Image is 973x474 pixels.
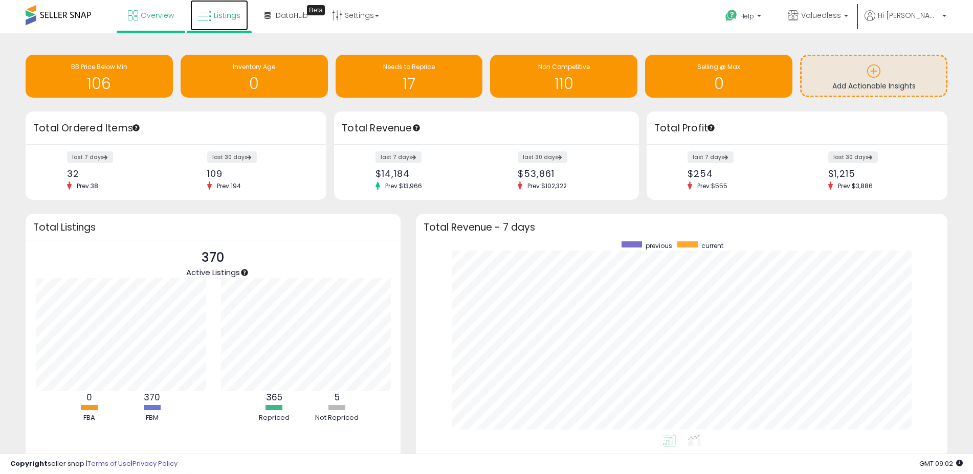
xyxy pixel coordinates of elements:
div: Tooltip anchor [307,5,325,15]
span: Prev: $555 [692,182,733,190]
h1: 110 [495,75,632,92]
h3: Total Listings [33,223,393,231]
div: FBA [58,413,120,423]
span: 2025-10-14 09:02 GMT [919,459,963,468]
span: DataHub [276,10,308,20]
span: Listings [214,10,240,20]
div: $1,215 [828,168,930,179]
span: Inventory Age [233,62,275,71]
span: Non Competitive [538,62,590,71]
h3: Total Revenue [342,121,631,136]
strong: Copyright [10,459,48,468]
a: Help [717,2,771,33]
label: last 7 days [688,151,734,163]
a: BB Price Below Min 106 [26,55,173,98]
div: Tooltip anchor [412,123,421,132]
span: Prev: 38 [72,182,103,190]
div: Tooltip anchor [240,268,249,277]
div: Not Repriced [306,413,368,423]
a: Needs to Reprice 17 [336,55,483,98]
span: Help [740,12,754,20]
b: 0 [86,391,92,403]
div: $254 [688,168,789,179]
h1: 17 [341,75,478,92]
label: last 30 days [207,151,257,163]
span: Needs to Reprice [383,62,435,71]
h3: Total Profit [654,121,940,136]
div: 32 [67,168,168,179]
h3: Total Ordered Items [33,121,319,136]
a: Terms of Use [87,459,131,468]
div: seller snap | | [10,459,178,469]
a: Selling @ Max 0 [645,55,792,98]
div: Tooltip anchor [131,123,141,132]
span: Prev: $102,322 [522,182,572,190]
a: Inventory Age 0 [181,55,328,98]
span: Overview [141,10,174,20]
span: Active Listings [186,267,240,278]
span: current [701,241,723,250]
span: Hi [PERSON_NAME] [878,10,939,20]
label: last 30 days [828,151,878,163]
b: 365 [266,391,282,403]
label: last 30 days [518,151,567,163]
h1: 106 [31,75,168,92]
h1: 0 [186,75,323,92]
span: BB Price Below Min [71,62,127,71]
span: Valuedless [801,10,841,20]
h1: 0 [650,75,787,92]
span: Prev: $3,886 [833,182,878,190]
a: Add Actionable Insights [802,56,946,96]
span: Prev: 194 [212,182,246,190]
a: Privacy Policy [132,459,178,468]
label: last 7 days [375,151,422,163]
div: $53,861 [518,168,621,179]
p: 370 [186,248,240,267]
span: previous [646,241,672,250]
a: Non Competitive 110 [490,55,637,98]
div: Repriced [244,413,305,423]
div: FBM [121,413,183,423]
label: last 7 days [67,151,113,163]
a: Hi [PERSON_NAME] [865,10,946,33]
div: $14,184 [375,168,479,179]
span: Add Actionable Insights [832,81,916,91]
div: Tooltip anchor [706,123,716,132]
span: Selling @ Max [697,62,740,71]
b: 370 [144,391,160,403]
span: Prev: $13,966 [380,182,427,190]
b: 5 [335,391,340,403]
i: Get Help [725,9,738,22]
h3: Total Revenue - 7 days [424,223,940,231]
div: 109 [207,168,308,179]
